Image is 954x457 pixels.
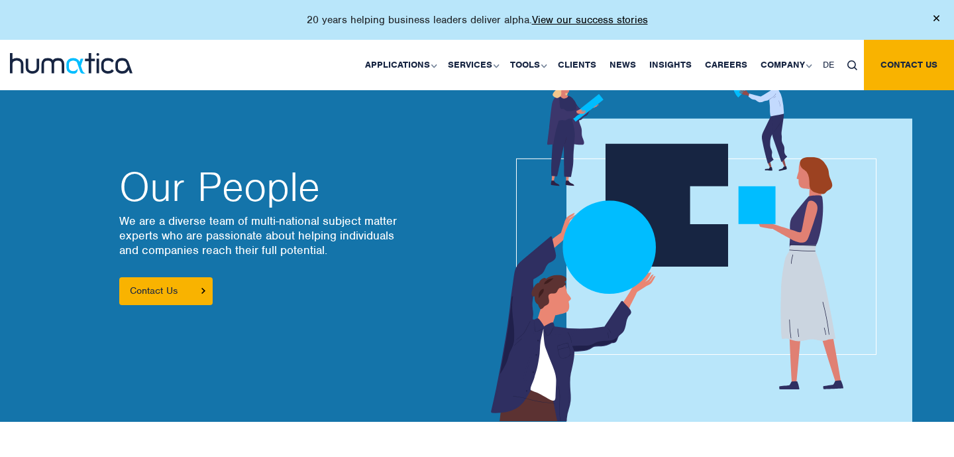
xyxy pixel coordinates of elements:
a: DE [816,40,841,90]
img: about_banner1 [456,71,912,422]
h2: Our People [119,167,464,207]
a: Careers [698,40,754,90]
img: search_icon [847,60,857,70]
a: News [603,40,643,90]
a: View our success stories [532,13,648,27]
a: Services [441,40,503,90]
a: Clients [551,40,603,90]
span: DE [823,59,834,70]
a: Company [754,40,816,90]
p: We are a diverse team of multi-national subject matter experts who are passionate about helping i... [119,214,464,257]
a: Insights [643,40,698,90]
img: arrowicon [201,288,205,294]
img: logo [10,53,132,74]
a: Contact us [864,40,954,90]
a: Applications [358,40,441,90]
p: 20 years helping business leaders deliver alpha. [307,13,648,27]
a: Contact Us [119,277,213,305]
a: Tools [503,40,551,90]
